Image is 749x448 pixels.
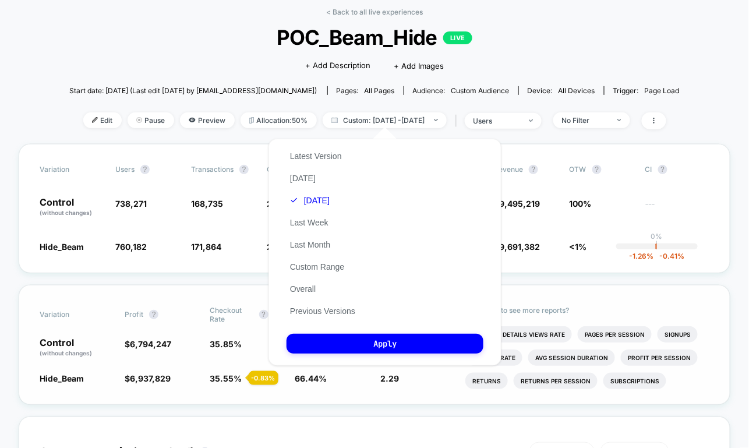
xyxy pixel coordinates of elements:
li: Pages Per Session [578,326,652,343]
span: Edit [83,112,122,128]
button: Overall [287,284,319,294]
span: Hide_Beam [40,373,84,383]
button: Previous Versions [287,306,359,316]
button: ? [658,165,667,174]
p: | [656,241,658,249]
span: (without changes) [40,350,92,357]
span: $ [125,339,171,349]
span: + Add Description [305,60,370,72]
div: users [474,117,520,125]
p: Control [40,197,104,217]
span: Hide_Beam [40,242,84,252]
button: [DATE] [287,173,319,184]
span: 760,182 [115,242,147,252]
span: users [115,165,135,174]
span: <1% [570,242,587,252]
span: 171,864 [191,242,221,252]
span: 9,691,382 [499,242,540,252]
span: $ [494,242,540,252]
button: ? [140,165,150,174]
div: - 0.83 % [249,371,278,385]
li: Product Details Views Rate [465,326,572,343]
span: 6,794,247 [130,339,171,349]
button: Last Week [287,217,332,228]
p: Would like to see more reports? [465,306,709,315]
button: ? [529,165,538,174]
span: Custom Audience [451,86,510,95]
div: Pages: [337,86,395,95]
span: 66.44 % [295,373,327,383]
li: Profit Per Session [621,350,698,366]
span: $ [494,199,540,209]
span: Profit [125,310,143,319]
span: Transactions [191,165,234,174]
span: Page Load [645,86,680,95]
span: Device: [518,86,604,95]
span: Allocation: 50% [241,112,317,128]
span: | [453,112,465,129]
li: Returns [465,373,508,389]
span: --- [645,200,709,217]
span: Pause [128,112,174,128]
span: 100% [570,199,592,209]
span: Variation [40,306,104,323]
span: Custom: [DATE] - [DATE] [323,112,447,128]
span: OTW [570,165,634,174]
span: 6,937,829 [130,373,171,383]
span: -0.41 % [653,252,684,260]
img: end [136,117,142,123]
span: 35.85 % [210,339,242,349]
li: Returns Per Session [514,373,598,389]
span: all pages [365,86,395,95]
img: end [617,119,621,121]
button: Apply [287,334,483,354]
div: Trigger: [613,86,680,95]
div: Audience: [413,86,510,95]
span: Preview [180,112,235,128]
span: POC_Beam_Hide [100,25,649,50]
span: $ [125,373,171,383]
span: 168,735 [191,199,223,209]
button: Latest Version [287,151,345,161]
span: 35.55 % [210,373,242,383]
li: Avg Session Duration [528,350,615,366]
span: Variation [40,165,104,174]
img: end [529,119,533,122]
div: No Filter [562,116,609,125]
span: 738,271 [115,199,147,209]
li: Signups [658,326,698,343]
li: Subscriptions [603,373,666,389]
span: (without changes) [40,209,92,216]
img: calendar [331,117,338,123]
button: [DATE] [287,195,333,206]
span: 2.29 [380,373,399,383]
button: Last Month [287,239,334,250]
span: 9,495,219 [499,199,540,209]
img: end [434,119,438,121]
a: < Back to all live experiences [326,8,423,16]
button: ? [592,165,602,174]
button: ? [149,310,158,319]
p: LIVE [443,31,472,44]
p: Control [40,338,113,358]
span: all devices [559,86,595,95]
img: rebalance [249,117,254,124]
button: ? [239,165,249,174]
span: + Add Images [394,61,444,70]
img: edit [92,117,98,123]
p: 0% [651,232,663,241]
span: CI [645,165,709,174]
button: Custom Range [287,262,348,272]
span: Checkout Rate [210,306,253,323]
span: -1.26 % [629,252,653,260]
span: Start date: [DATE] (Last edit [DATE] by [EMAIL_ADDRESS][DOMAIN_NAME]) [69,86,317,95]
